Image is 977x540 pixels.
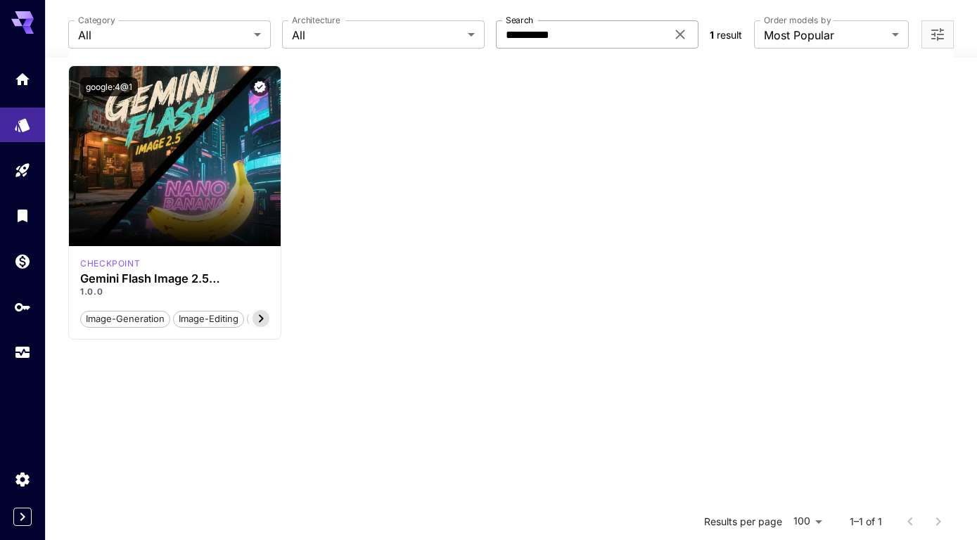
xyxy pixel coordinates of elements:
[13,508,32,526] button: Expand sidebar
[292,14,340,26] label: Architecture
[247,309,342,328] button: multi-image fusion
[764,27,886,44] span: Most Popular
[929,26,946,44] button: Open more filters
[80,272,269,285] h3: Gemini Flash Image 2.5 ([PERSON_NAME])
[14,70,31,88] div: Home
[14,207,31,224] div: Library
[80,257,140,270] p: checkpoint
[14,162,31,179] div: Playground
[81,312,170,326] span: image-generation
[250,77,269,96] button: Verified working
[80,285,269,298] p: 1.0.0
[292,27,462,44] span: All
[80,309,170,328] button: image-generation
[14,344,31,361] div: Usage
[78,14,115,26] label: Category
[710,29,714,41] span: 1
[80,77,138,96] button: google:4@1
[788,511,827,532] div: 100
[248,312,341,326] span: multi-image fusion
[78,27,248,44] span: All
[14,112,31,129] div: Models
[506,14,533,26] label: Search
[14,252,31,270] div: Wallet
[717,29,742,41] span: result
[80,257,140,270] div: gemini_2_5_flash_image
[173,309,244,328] button: image-editing
[80,272,269,285] div: Gemini Flash Image 2.5 (Nano Banana)
[704,515,782,529] p: Results per page
[14,298,31,316] div: API Keys
[850,515,882,529] p: 1–1 of 1
[174,312,243,326] span: image-editing
[764,14,831,26] label: Order models by
[14,470,31,488] div: Settings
